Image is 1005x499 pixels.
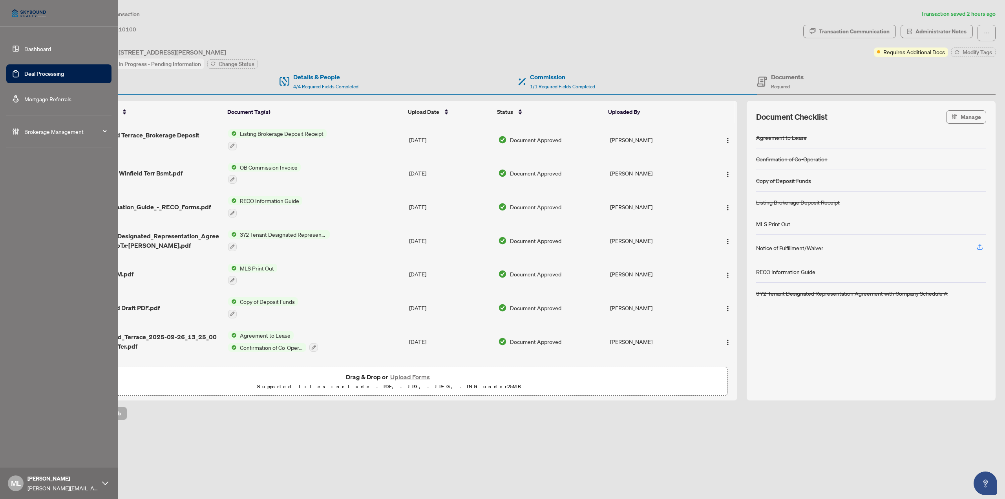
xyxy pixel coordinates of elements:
[498,337,507,346] img: Document Status
[756,267,815,276] div: RECO Information Guide
[901,25,973,38] button: Administrator Notes
[756,243,823,252] div: Notice of Fulfillment/Waiver
[406,325,495,358] td: [DATE]
[51,367,727,396] span: Drag & Drop orUpload FormsSupported files include .PDF, .JPG, .JPEG, .PNG under25MB
[237,331,294,340] span: Agreement to Lease
[607,291,705,325] td: [PERSON_NAME]
[921,9,996,18] article: Transaction saved 2 hours ago
[237,343,306,352] span: Confirmation of Co-Operation
[771,84,790,90] span: Required
[510,303,561,312] span: Document Approved
[725,171,731,177] img: Logo
[883,48,945,56] span: Requires Additional Docs
[406,224,495,258] td: [DATE]
[963,49,992,55] span: Modify Tags
[237,163,301,172] span: OB Commission Invoice
[722,302,734,314] button: Logo
[725,272,731,278] img: Logo
[722,201,734,213] button: Logo
[722,268,734,280] button: Logo
[607,123,705,157] td: [PERSON_NAME]
[228,163,301,184] button: Status IconOB Commission Invoice
[725,339,731,345] img: Logo
[722,335,734,348] button: Logo
[819,25,890,38] div: Transaction Communication
[84,303,160,313] span: 356 Winfield Draft PDF.pdf
[293,84,358,90] span: 4/4 Required Fields Completed
[725,305,731,312] img: Logo
[803,25,896,38] button: Transaction Communication
[510,337,561,346] span: Document Approved
[607,157,705,190] td: [PERSON_NAME]
[228,196,302,218] button: Status IconRECO Information Guide
[915,25,967,38] span: Administrator Notes
[207,59,258,69] button: Change Status
[498,270,507,278] img: Document Status
[510,270,561,278] span: Document Approved
[228,129,327,150] button: Status IconListing Brokerage Deposit Receipt
[405,101,494,123] th: Upload Date
[27,484,98,492] span: [PERSON_NAME][EMAIL_ADDRESS][DOMAIN_NAME]
[84,332,222,351] span: 356_Winfield_Terrace_2025-09-26_13_25_00 Accepted offer.pdf
[494,101,605,123] th: Status
[607,190,705,224] td: [PERSON_NAME]
[346,372,432,382] span: Drag & Drop or
[219,61,254,67] span: Change Status
[228,129,237,138] img: Status Icon
[607,258,705,291] td: [PERSON_NAME]
[722,133,734,146] button: Logo
[84,168,183,178] span: Invoice-356 Winfield Terr Bsmt.pdf
[237,264,277,272] span: MLS Print Out
[951,48,996,57] button: Modify Tags
[228,297,237,306] img: Status Icon
[498,203,507,211] img: Document Status
[725,205,731,211] img: Logo
[406,190,495,224] td: [DATE]
[84,231,222,250] span: 371_Buyer_Designated_Representation_Agreement_-_PropTx-[PERSON_NAME].pdf
[756,155,828,163] div: Confirmation of Co-Operation
[119,26,136,33] span: 10100
[722,234,734,247] button: Logo
[756,176,811,185] div: Copy of Deposit Funds
[498,303,507,312] img: Document Status
[97,58,204,69] div: Status:
[84,130,222,149] span: 356 Winfield Terrace_Brokerage Deposit receipt.pdf
[510,169,561,177] span: Document Approved
[228,163,237,172] img: Status Icon
[497,108,513,116] span: Status
[725,137,731,144] img: Logo
[984,30,989,36] span: ellipsis
[228,331,318,352] button: Status IconAgreement to LeaseStatus IconConfirmation of Co-Operation
[237,297,298,306] span: Copy of Deposit Funds
[771,72,804,82] h4: Documents
[510,236,561,245] span: Document Approved
[406,291,495,325] td: [DATE]
[228,343,237,352] img: Status Icon
[24,95,71,102] a: Mortgage Referrals
[6,4,51,23] img: logo
[11,478,21,489] span: ML
[510,203,561,211] span: Document Approved
[756,133,807,142] div: Agreement to Lease
[98,11,140,18] span: View Transaction
[237,230,330,239] span: 372 Tenant Designated Representation Agreement with Company Schedule A
[27,474,98,483] span: [PERSON_NAME]
[24,45,51,52] a: Dashboard
[293,72,358,82] h4: Details & People
[498,135,507,144] img: Document Status
[907,29,912,34] span: solution
[756,111,828,122] span: Document Checklist
[756,289,948,298] div: 372 Tenant Designated Representation Agreement with Company Schedule A
[237,196,302,205] span: RECO Information Guide
[97,48,226,57] span: #Bsmt-[STREET_ADDRESS][PERSON_NAME]
[237,129,327,138] span: Listing Brokerage Deposit Receipt
[228,264,237,272] img: Status Icon
[24,70,64,77] a: Deal Processing
[607,224,705,258] td: [PERSON_NAME]
[228,230,330,251] button: Status Icon372 Tenant Designated Representation Agreement with Company Schedule A
[530,72,595,82] h4: Commission
[228,264,277,285] button: Status IconMLS Print Out
[498,169,507,177] img: Document Status
[530,84,595,90] span: 1/1 Required Fields Completed
[961,111,981,123] span: Manage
